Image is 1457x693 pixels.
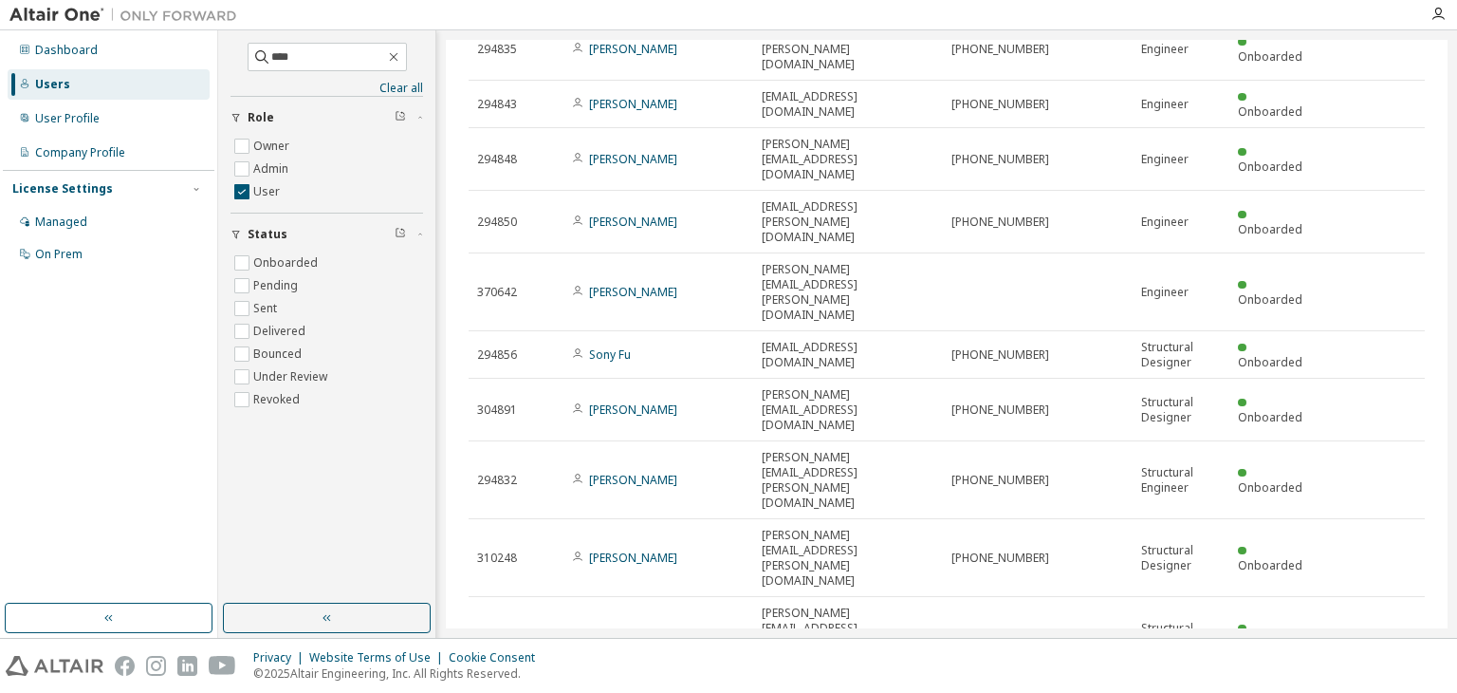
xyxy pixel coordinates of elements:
[477,97,517,112] span: 294843
[177,656,197,676] img: linkedin.svg
[12,181,113,197] div: License Settings
[477,42,517,57] span: 294835
[1238,354,1302,370] span: Onboarded
[253,650,309,665] div: Privacy
[209,656,236,676] img: youtube.svg
[589,627,677,644] a: [PERSON_NAME]
[951,551,1049,566] span: [PHONE_NUMBER]
[253,158,292,180] label: Admin
[1141,340,1221,370] span: Structural Designer
[589,214,677,230] a: [PERSON_NAME]
[309,650,449,665] div: Website Terms of Use
[146,656,166,676] img: instagram.svg
[253,665,546,682] p: © 2025 Altair Engineering, Inc. All Rights Reserved.
[589,96,677,112] a: [PERSON_NAME]
[395,110,406,125] span: Clear filter
[231,97,423,139] button: Role
[35,215,87,230] div: Managed
[253,274,302,297] label: Pending
[1238,479,1302,496] span: Onboarded
[589,472,677,488] a: [PERSON_NAME]
[762,27,934,72] span: [EMAIL_ADDRESS][PERSON_NAME][DOMAIN_NAME]
[253,135,293,158] label: Owner
[253,180,284,203] label: User
[1141,152,1189,167] span: Engineer
[951,215,1049,230] span: [PHONE_NUMBER]
[1141,621,1221,651] span: Structural Designer
[477,551,517,566] span: 310248
[477,347,517,363] span: 294856
[477,215,517,230] span: 294850
[1141,395,1221,425] span: Structural Designer
[762,89,934,120] span: [EMAIL_ADDRESS][DOMAIN_NAME]
[951,42,1049,57] span: [PHONE_NUMBER]
[1141,215,1189,230] span: Engineer
[1238,557,1302,573] span: Onboarded
[6,656,103,676] img: altair_logo.svg
[951,473,1049,488] span: [PHONE_NUMBER]
[253,252,322,274] label: Onboarded
[395,227,406,242] span: Clear filter
[589,550,677,566] a: [PERSON_NAME]
[762,450,934,511] span: [PERSON_NAME][EMAIL_ADDRESS][PERSON_NAME][DOMAIN_NAME]
[253,343,305,365] label: Bounced
[951,347,1049,363] span: [PHONE_NUMBER]
[35,77,70,92] div: Users
[477,403,517,418] span: 304891
[762,340,934,370] span: [EMAIL_ADDRESS][DOMAIN_NAME]
[1141,285,1189,300] span: Engineer
[1238,409,1302,425] span: Onboarded
[589,284,677,300] a: [PERSON_NAME]
[231,214,423,255] button: Status
[35,111,100,126] div: User Profile
[762,387,934,433] span: [PERSON_NAME][EMAIL_ADDRESS][DOMAIN_NAME]
[477,285,517,300] span: 370642
[231,81,423,96] a: Clear all
[951,97,1049,112] span: [PHONE_NUMBER]
[1141,543,1221,573] span: Structural Designer
[762,199,934,245] span: [EMAIL_ADDRESS][PERSON_NAME][DOMAIN_NAME]
[477,152,517,167] span: 294848
[1141,97,1189,112] span: Engineer
[762,262,934,323] span: [PERSON_NAME][EMAIL_ADDRESS][PERSON_NAME][DOMAIN_NAME]
[951,403,1049,418] span: [PHONE_NUMBER]
[1238,48,1302,65] span: Onboarded
[477,473,517,488] span: 294832
[762,606,934,666] span: [PERSON_NAME][EMAIL_ADDRESS][PERSON_NAME][DOMAIN_NAME]
[1141,465,1221,496] span: Structural Engineer
[248,110,274,125] span: Role
[589,346,631,363] a: Sony Fu
[589,41,677,57] a: [PERSON_NAME]
[589,151,677,167] a: [PERSON_NAME]
[253,297,281,320] label: Sent
[1238,291,1302,308] span: Onboarded
[115,656,135,676] img: facebook.svg
[762,137,934,182] span: [PERSON_NAME][EMAIL_ADDRESS][DOMAIN_NAME]
[589,402,677,418] a: [PERSON_NAME]
[449,650,546,665] div: Cookie Consent
[248,227,287,242] span: Status
[1238,103,1302,120] span: Onboarded
[9,6,247,25] img: Altair One
[1141,42,1189,57] span: Engineer
[253,388,304,411] label: Revoked
[951,152,1049,167] span: [PHONE_NUMBER]
[253,320,309,343] label: Delivered
[762,528,934,589] span: [PERSON_NAME][EMAIL_ADDRESS][PERSON_NAME][DOMAIN_NAME]
[35,145,125,160] div: Company Profile
[1238,221,1302,237] span: Onboarded
[1238,159,1302,175] span: Onboarded
[253,365,331,388] label: Under Review
[35,43,98,58] div: Dashboard
[35,247,83,262] div: On Prem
